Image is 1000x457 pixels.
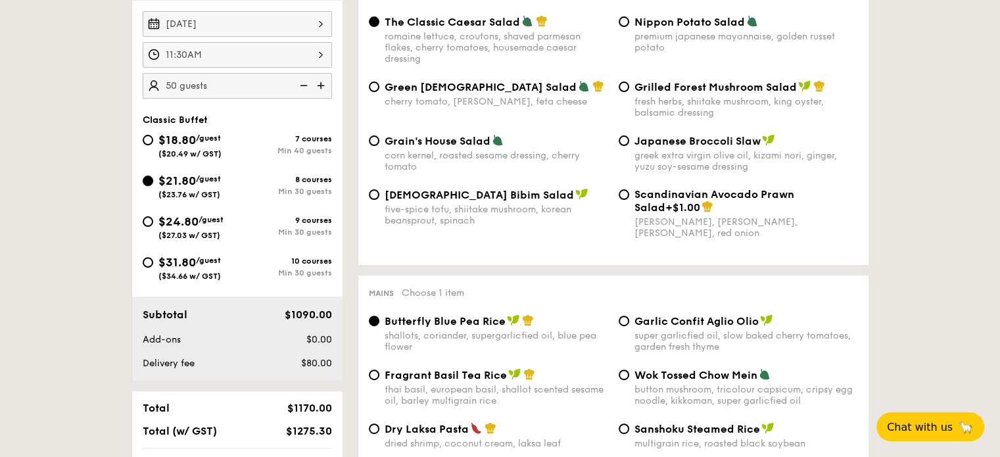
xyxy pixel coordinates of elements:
div: shallots, coriander, supergarlicfied oil, blue pea flower [385,330,608,352]
span: Classic Buffet [143,114,208,126]
div: Min 30 guests [237,268,332,277]
span: Fragrant Basil Tea Rice [385,369,507,381]
input: Nippon Potato Saladpremium japanese mayonnaise, golden russet potato [619,16,629,27]
img: icon-vegan.f8ff3823.svg [762,134,775,146]
span: $18.80 [158,133,196,147]
span: The Classic Caesar Salad [385,16,520,28]
span: Choose 1 item [402,287,464,299]
span: Butterfly Blue Pea Rice [385,315,506,327]
span: Grain's House Salad [385,135,490,147]
span: $21.80 [158,174,196,188]
div: 9 courses [237,216,332,225]
div: corn kernel, roasted sesame dressing, cherry tomato [385,150,608,172]
span: Sanshoku Steamed Rice [634,423,760,435]
img: icon-vegan.f8ff3823.svg [508,368,521,380]
span: $31.80 [158,255,196,270]
span: Total (w/ GST) [143,425,217,437]
span: Add-ons [143,334,181,345]
img: icon-vegetarian.fe4039eb.svg [578,80,590,92]
input: Garlic Confit Aglio Oliosuper garlicfied oil, slow baked cherry tomatoes, garden fresh thyme [619,316,629,326]
input: Butterfly Blue Pea Riceshallots, coriander, supergarlicfied oil, blue pea flower [369,316,379,326]
input: Green [DEMOGRAPHIC_DATA] Saladcherry tomato, [PERSON_NAME], feta cheese [369,82,379,92]
div: cherry tomato, [PERSON_NAME], feta cheese [385,96,608,107]
img: icon-chef-hat.a58ddaea.svg [536,15,548,27]
input: The Classic Caesar Saladromaine lettuce, croutons, shaved parmesan flakes, cherry tomatoes, house... [369,16,379,27]
span: Chat with us [887,421,953,433]
span: Garlic Confit Aglio Olio [634,315,759,327]
span: $80.00 [300,358,331,369]
img: icon-chef-hat.a58ddaea.svg [813,80,825,92]
img: icon-vegetarian.fe4039eb.svg [759,368,771,380]
span: Scandinavian Avocado Prawn Salad [634,188,794,214]
span: /guest [196,174,221,183]
input: Wok Tossed Chow Meinbutton mushroom, tricolour capsicum, cripsy egg noodle, kikkoman, super garli... [619,370,629,380]
div: [PERSON_NAME], [PERSON_NAME], [PERSON_NAME], red onion [634,216,858,239]
input: [DEMOGRAPHIC_DATA] Bibim Saladfive-spice tofu, shiitake mushroom, korean beansprout, spinach [369,189,379,200]
img: icon-chef-hat.a58ddaea.svg [702,201,713,212]
div: super garlicfied oil, slow baked cherry tomatoes, garden fresh thyme [634,330,858,352]
img: icon-vegan.f8ff3823.svg [761,422,774,434]
img: icon-add.58712e84.svg [312,73,332,98]
span: Mains [369,289,394,298]
img: icon-chef-hat.a58ddaea.svg [485,422,496,434]
input: Number of guests [143,73,332,99]
span: Delivery fee [143,358,195,369]
div: Min 30 guests [237,187,332,196]
img: icon-chef-hat.a58ddaea.svg [592,80,604,92]
div: five-spice tofu, shiitake mushroom, korean beansprout, spinach [385,204,608,226]
span: $1275.30 [285,425,331,437]
div: dried shrimp, coconut cream, laksa leaf [385,438,608,449]
span: +$1.00 [665,201,700,214]
span: $24.80 [158,214,199,229]
span: $0.00 [306,334,331,345]
img: icon-vegan.f8ff3823.svg [575,188,588,200]
div: 8 courses [237,175,332,184]
span: $1170.00 [287,402,331,414]
button: Chat with us🦙 [876,412,984,441]
span: ($34.66 w/ GST) [158,272,221,281]
span: /guest [196,133,221,143]
div: romaine lettuce, croutons, shaved parmesan flakes, cherry tomatoes, housemade caesar dressing [385,31,608,64]
input: $21.80/guest($23.76 w/ GST)8 coursesMin 30 guests [143,176,153,186]
span: /guest [196,256,221,265]
div: fresh herbs, shiitake mushroom, king oyster, balsamic dressing [634,96,858,118]
input: Grilled Forest Mushroom Saladfresh herbs, shiitake mushroom, king oyster, balsamic dressing [619,82,629,92]
img: icon-chef-hat.a58ddaea.svg [523,368,535,380]
img: icon-reduce.1d2dbef1.svg [293,73,312,98]
input: $18.80/guest($20.49 w/ GST)7 coursesMin 40 guests [143,135,153,145]
input: $31.80/guest($34.66 w/ GST)10 coursesMin 30 guests [143,257,153,268]
input: Scandinavian Avocado Prawn Salad+$1.00[PERSON_NAME], [PERSON_NAME], [PERSON_NAME], red onion [619,189,629,200]
img: icon-vegetarian.fe4039eb.svg [746,15,758,27]
input: Grain's House Saladcorn kernel, roasted sesame dressing, cherry tomato [369,135,379,146]
div: 7 courses [237,134,332,143]
span: ($23.76 w/ GST) [158,190,220,199]
span: Wok Tossed Chow Mein [634,369,757,381]
img: icon-vegan.f8ff3823.svg [507,314,520,326]
span: Grilled Forest Mushroom Salad [634,81,797,93]
span: Nippon Potato Salad [634,16,745,28]
span: Total [143,402,170,414]
div: premium japanese mayonnaise, golden russet potato [634,31,858,53]
span: 🦙 [958,420,974,435]
input: Japanese Broccoli Slawgreek extra virgin olive oil, kizami nori, ginger, yuzu soy-sesame dressing [619,135,629,146]
div: thai basil, european basil, shallot scented sesame oil, barley multigrain rice [385,384,608,406]
img: icon-vegan.f8ff3823.svg [798,80,811,92]
img: icon-vegetarian.fe4039eb.svg [521,15,533,27]
img: icon-spicy.37a8142b.svg [470,422,482,434]
input: Event time [143,42,332,68]
img: icon-vegetarian.fe4039eb.svg [492,134,504,146]
div: greek extra virgin olive oil, kizami nori, ginger, yuzu soy-sesame dressing [634,150,858,172]
input: $24.80/guest($27.03 w/ GST)9 coursesMin 30 guests [143,216,153,227]
span: [DEMOGRAPHIC_DATA] Bibim Salad [385,189,574,201]
input: Dry Laksa Pastadried shrimp, coconut cream, laksa leaf [369,423,379,434]
div: Min 30 guests [237,228,332,237]
span: Japanese Broccoli Slaw [634,135,761,147]
img: icon-vegan.f8ff3823.svg [760,314,773,326]
span: Subtotal [143,308,187,321]
input: Event date [143,11,332,37]
span: ($20.49 w/ GST) [158,149,222,158]
div: button mushroom, tricolour capsicum, cripsy egg noodle, kikkoman, super garlicfied oil [634,384,858,406]
span: Green [DEMOGRAPHIC_DATA] Salad [385,81,577,93]
input: Fragrant Basil Tea Ricethai basil, european basil, shallot scented sesame oil, barley multigrain ... [369,370,379,380]
img: icon-chef-hat.a58ddaea.svg [522,314,534,326]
